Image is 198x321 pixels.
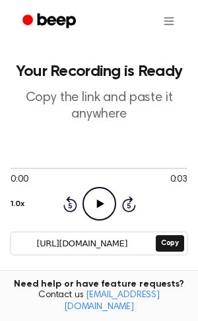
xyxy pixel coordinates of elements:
[8,290,190,313] span: Contact us
[11,63,187,79] h1: Your Recording is Ready
[11,90,187,123] p: Copy the link and paste it anywhere
[13,9,88,34] a: Beep
[156,235,184,252] button: Copy
[170,173,187,187] span: 0:03
[11,173,28,187] span: 0:00
[64,291,160,312] a: [EMAIL_ADDRESS][DOMAIN_NAME]
[11,193,24,215] button: 1.0x
[153,5,185,37] button: Open menu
